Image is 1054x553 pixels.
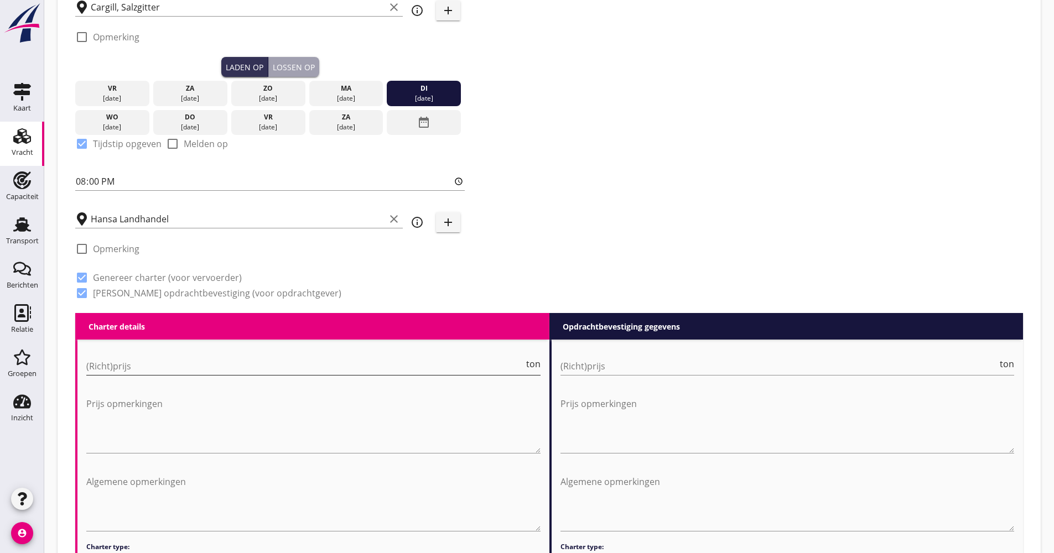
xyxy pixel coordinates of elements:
[2,3,42,44] img: logo-small.a267ee39.svg
[390,84,458,93] div: di
[1000,359,1014,368] span: ton
[11,326,33,333] div: Relatie
[234,112,303,122] div: vr
[8,370,37,377] div: Groepen
[11,414,33,421] div: Inzicht
[234,122,303,132] div: [DATE]
[411,216,424,229] i: info_outline
[311,112,380,122] div: za
[156,84,225,93] div: za
[86,395,541,453] textarea: Prijs opmerkingen
[93,272,242,283] label: Genereer charter (voor vervoerder)
[311,84,380,93] div: ma
[156,122,225,132] div: [DATE]
[560,473,1015,531] textarea: Algemene opmerkingen
[91,210,385,228] input: Losplaats
[156,112,225,122] div: do
[411,4,424,17] i: info_outline
[268,57,319,77] button: Lossen op
[78,122,147,132] div: [DATE]
[387,212,401,226] i: clear
[442,4,455,17] i: add
[560,395,1015,453] textarea: Prijs opmerkingen
[311,122,380,132] div: [DATE]
[311,93,380,103] div: [DATE]
[221,57,268,77] button: Laden op
[86,473,541,531] textarea: Algemene opmerkingen
[417,112,430,132] i: date_range
[226,61,263,73] div: Laden op
[560,542,1015,552] h4: Charter type:
[234,84,303,93] div: zo
[560,357,998,375] input: (Richt)prijs
[93,288,341,299] label: [PERSON_NAME] opdrachtbevestiging (voor opdrachtgever)
[234,93,303,103] div: [DATE]
[7,281,38,289] div: Berichten
[273,61,315,73] div: Lossen op
[184,138,228,149] label: Melden op
[93,32,139,43] label: Opmerking
[442,216,455,229] i: add
[86,542,541,552] h4: Charter type:
[390,93,458,103] div: [DATE]
[11,522,33,544] i: account_circle
[93,138,162,149] label: Tijdstip opgeven
[6,237,39,244] div: Transport
[387,1,401,14] i: clear
[78,84,147,93] div: vr
[78,93,147,103] div: [DATE]
[13,105,31,112] div: Kaart
[156,93,225,103] div: [DATE]
[12,149,33,156] div: Vracht
[86,357,524,375] input: (Richt)prijs
[6,193,39,200] div: Capaciteit
[93,243,139,254] label: Opmerking
[526,359,541,368] span: ton
[78,112,147,122] div: wo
